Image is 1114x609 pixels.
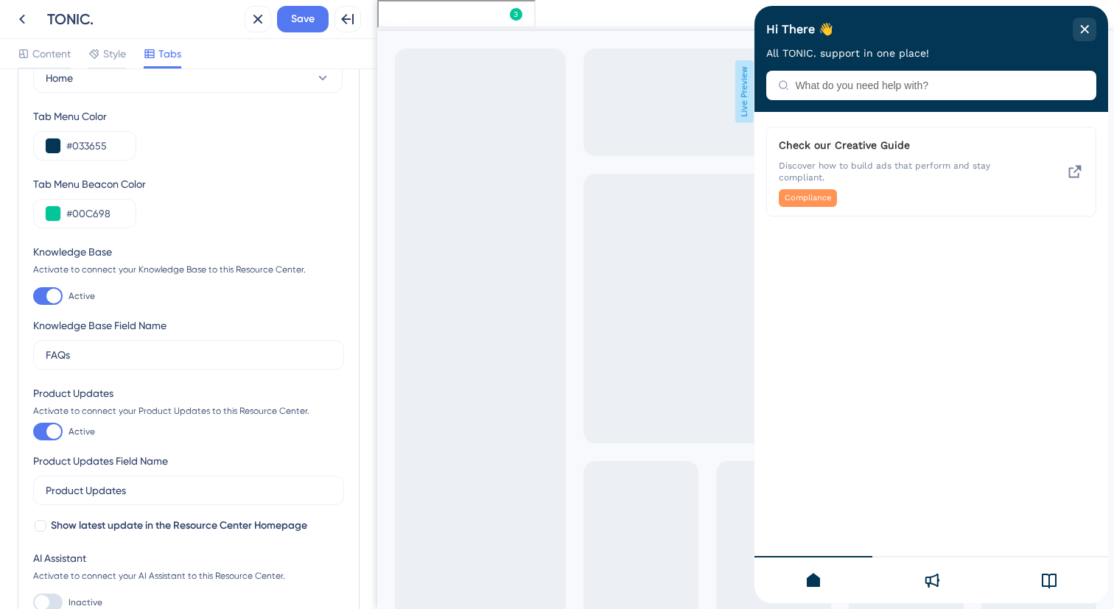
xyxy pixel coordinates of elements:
[12,41,175,53] span: All TONIC. support in one place!
[33,384,344,402] div: Product Updates
[69,290,95,302] span: Active
[33,264,344,275] div: Activate to connect your Knowledge Base to this Resource Center.
[358,60,376,123] span: Live Preview
[30,186,77,198] span: Compliance
[46,69,73,87] span: Home
[318,12,342,35] div: close resource center
[33,175,344,193] div: Tab Menu Beacon Color
[24,130,245,148] span: Check our Creative Guide
[35,4,125,21] span: Resource Center
[33,549,344,567] div: AI Assistant
[135,7,139,19] div: 3
[33,108,344,125] div: Tab Menu Color
[12,13,79,35] span: Hi There 👋
[103,45,126,63] span: Style
[69,426,95,437] span: Active
[69,596,102,608] span: Inactive
[277,6,329,32] button: Save
[291,10,315,28] span: Save
[47,9,239,29] div: TONIC.
[32,45,71,63] span: Content
[33,63,343,93] button: Home
[24,130,268,201] div: Check our Creative Guide
[33,452,168,470] div: Product Updates Field Name
[158,45,181,63] span: Tabs
[51,517,307,535] span: Show latest update in the Resource Center Homepage
[24,154,268,177] span: Discover how to build ads that perform and stay compliant.
[33,570,344,582] div: Activate to connect your AI Assistant to this Resource Center.
[41,74,330,85] input: What do you need help with?
[46,347,332,363] input: Knowledge Base
[33,243,344,261] div: Knowledge Base
[33,405,344,417] div: Activate to connect your Product Updates to this Resource Center.
[46,482,332,499] input: Product Updates
[33,317,167,334] div: Knowledge Base Field Name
